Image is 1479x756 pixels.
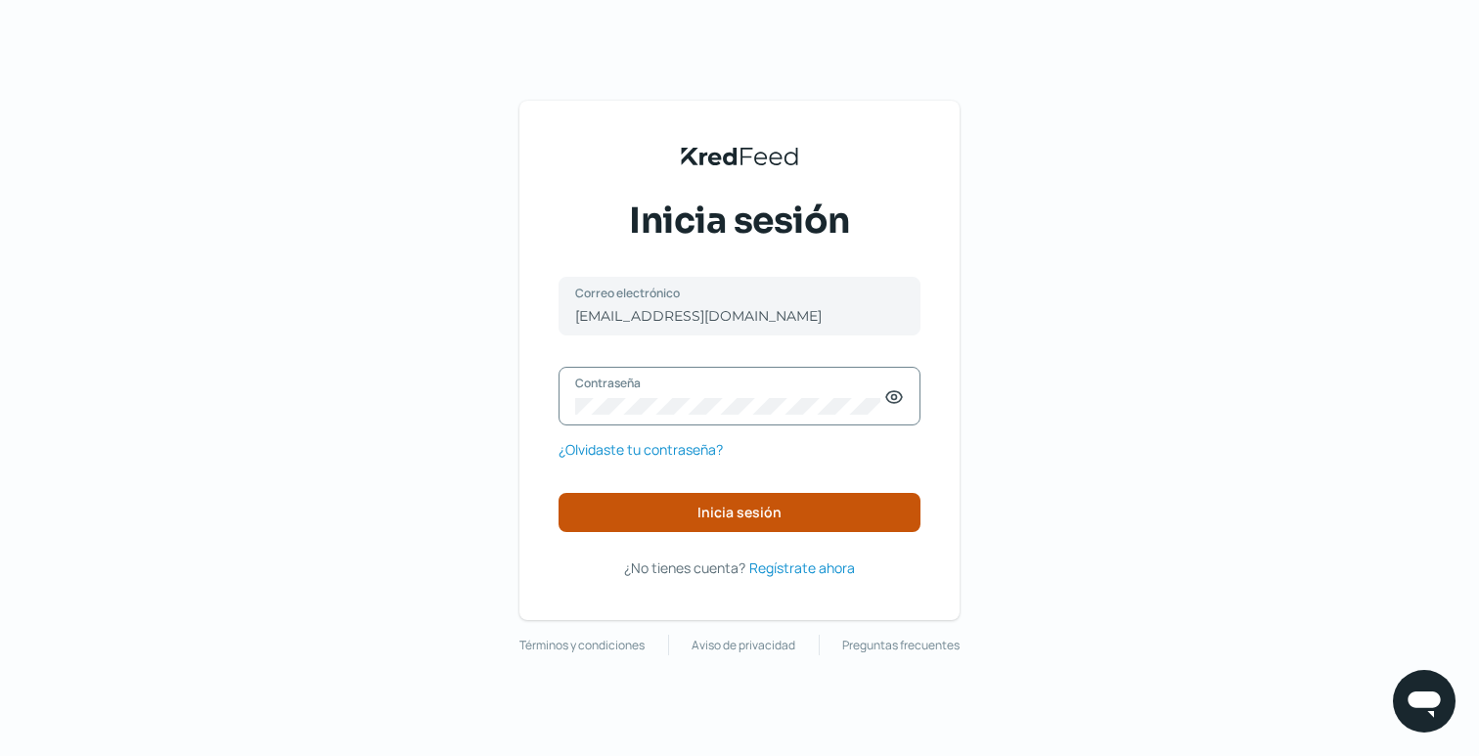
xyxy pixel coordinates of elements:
a: Aviso de privacidad [692,635,795,656]
button: Inicia sesión [559,493,920,532]
img: chatIcon [1405,682,1444,721]
span: Inicia sesión [697,506,782,519]
a: Términos y condiciones [519,635,645,656]
label: Contraseña [575,375,884,391]
a: Preguntas frecuentes [842,635,960,656]
a: Regístrate ahora [749,556,855,580]
label: Correo electrónico [575,285,884,301]
span: Inicia sesión [629,197,850,245]
a: ¿Olvidaste tu contraseña? [559,437,723,462]
span: ¿No tienes cuenta? [624,558,745,577]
